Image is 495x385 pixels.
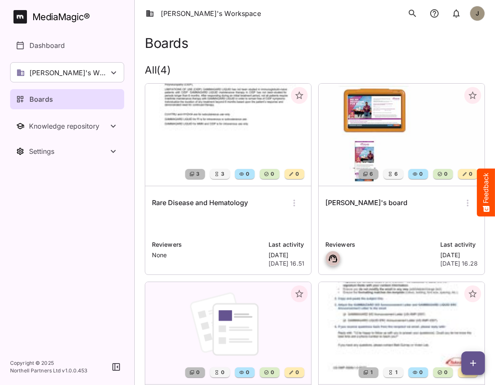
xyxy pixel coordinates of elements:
p: None [152,251,263,259]
h2: All ( 4 ) [145,64,485,76]
p: Last activity [440,240,478,249]
img: Liz's board [319,84,484,186]
span: 0 [418,170,423,178]
nav: Settings [10,141,124,161]
span: 0 [295,170,299,178]
span: 6 [369,170,373,178]
img: Rare Disease and Hematology [145,84,311,186]
p: Reviewers [325,240,435,249]
nav: Knowledge repository [10,116,124,136]
h1: Boards [145,35,188,51]
img: Hematology – HCP & Consumer [319,282,484,384]
span: 0 [195,368,200,377]
p: Copyright © 2025 [10,359,88,367]
p: [DATE] 16.28 [440,259,478,268]
button: Toggle Knowledge repository [10,116,124,136]
p: Northell Partners Ltd v 1.0.0.453 [10,367,88,374]
p: [DATE] [440,251,478,259]
span: 0 [418,368,423,377]
span: 3 [220,170,224,178]
div: MediaMagic ® [32,10,90,24]
button: search [404,5,421,22]
span: 1 [370,368,373,377]
h6: Rare Disease and Hematology [152,198,248,208]
p: Last activity [269,240,304,249]
span: 0 [295,368,299,377]
button: Toggle Settings [10,141,124,161]
button: Feedback [477,169,495,216]
span: 0 [220,368,224,377]
span: 0 [468,170,472,178]
img: Other [145,282,311,384]
div: Settings [29,147,108,156]
span: 0 [443,368,447,377]
p: Dashboard [29,40,65,50]
a: MediaMagic® [13,10,124,24]
p: Reviewers [152,240,263,249]
span: 0 [245,368,249,377]
p: [DATE] [269,251,304,259]
p: Boards [29,94,53,104]
span: 1 [394,368,397,377]
p: [PERSON_NAME]'s Workspace [29,68,109,78]
span: 0 [270,368,274,377]
button: notifications [448,5,465,22]
div: J [470,6,485,21]
div: Knowledge repository [29,122,108,130]
a: Boards [10,89,124,109]
span: 0 [270,170,274,178]
span: 0 [245,170,249,178]
span: 6 [394,170,398,178]
a: Dashboard [10,35,124,55]
span: 0 [443,170,447,178]
button: notifications [426,5,443,22]
h6: [PERSON_NAME]'s board [325,198,407,208]
p: [DATE] 16.51 [269,259,304,268]
span: 3 [195,170,200,178]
